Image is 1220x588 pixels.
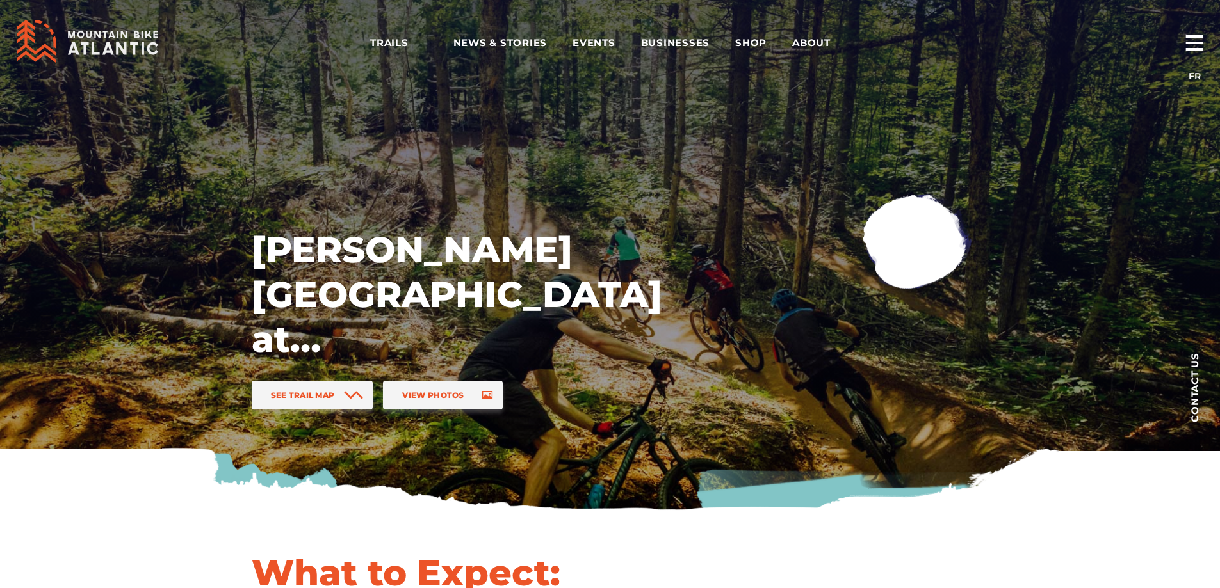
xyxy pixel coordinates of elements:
span: Events [573,36,615,49]
span: About [792,36,850,49]
a: See Trail Map [252,381,373,409]
a: FR [1189,70,1201,82]
span: See Trail Map [271,390,335,400]
a: View Photos [383,381,502,409]
ion-icon: arrow dropdown [832,34,850,52]
span: Trails [370,36,428,49]
a: Contact us [1169,333,1220,441]
ion-icon: search [1142,32,1162,52]
span: News & Stories [453,36,548,49]
span: Businesses [641,36,710,49]
span: View Photos [402,390,464,400]
ion-icon: play [906,230,929,253]
span: Contact us [1190,353,1200,422]
ion-icon: arrow dropdown [410,34,428,52]
span: Shop [735,36,767,49]
h1: [PERSON_NAME][GEOGRAPHIC_DATA] at [GEOGRAPHIC_DATA] [252,227,662,362]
